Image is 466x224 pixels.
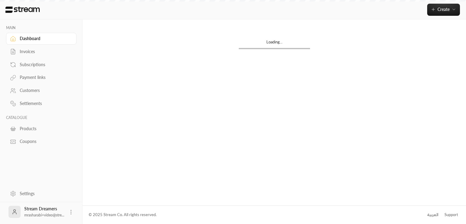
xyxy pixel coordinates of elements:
div: Settlements [20,100,69,107]
div: Payment links [20,74,69,80]
div: Subscriptions [20,62,69,68]
div: Invoices [20,49,69,55]
div: Settings [20,191,69,197]
a: Subscriptions [6,59,76,70]
a: Coupons [6,136,76,148]
a: Dashboard [6,33,76,45]
div: Stream Dreamers [24,206,64,218]
div: العربية [427,212,438,218]
div: Dashboard [20,36,69,42]
a: Invoices [6,46,76,58]
div: © 2025 Stream Co. All rights reserved. [89,212,157,218]
div: Customers [20,87,69,93]
a: Settlements [6,98,76,110]
a: Customers [6,85,76,97]
span: Create [437,7,450,12]
p: MAIN [6,25,76,30]
div: Products [20,126,69,132]
img: Logo [5,6,40,13]
a: Support [442,209,460,220]
a: Settings [6,188,76,199]
button: Create [427,4,460,16]
div: Loading... [239,39,310,48]
a: Products [6,123,76,134]
span: mrasharabi+video@stre... [24,213,64,217]
a: Payment links [6,72,76,83]
p: CATALOGUE [6,115,76,120]
div: Coupons [20,138,69,144]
